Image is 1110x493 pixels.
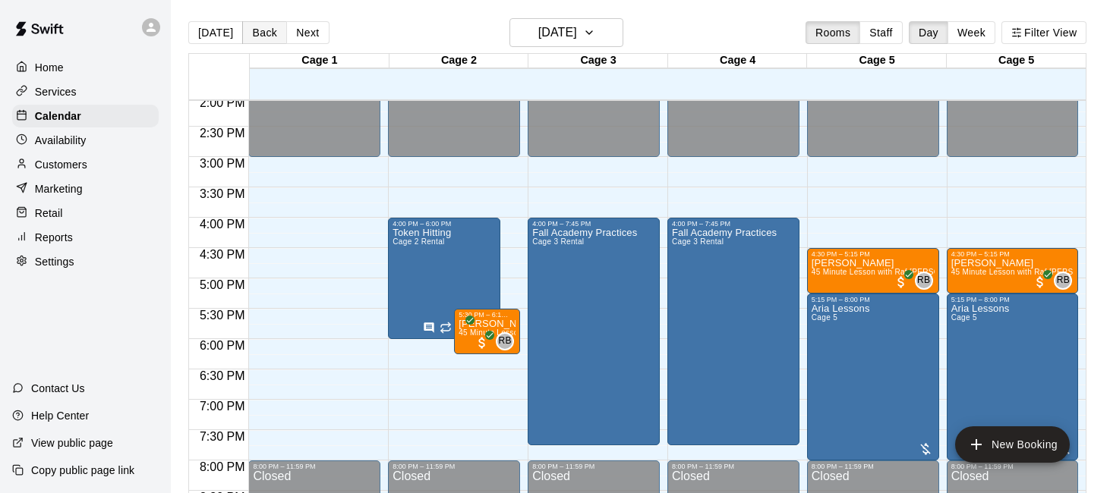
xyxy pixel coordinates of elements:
div: Cage 1 [250,54,389,68]
p: Customers [35,157,87,172]
div: 4:30 PM – 5:15 PM [812,250,935,258]
span: 2:00 PM [196,96,249,109]
a: Marketing [12,177,159,200]
div: 4:30 PM – 5:15 PM: Maverick Gray [807,248,939,294]
div: Services [12,80,159,103]
p: Help Center [31,408,89,423]
span: All customers have paid [1033,275,1048,290]
div: Cage 4 [668,54,808,68]
div: 4:30 PM – 5:15 PM [951,250,1074,258]
button: Staff [859,21,903,44]
div: 8:00 PM – 11:59 PM [393,463,516,470]
span: 7:00 PM [196,400,249,413]
div: 4:00 PM – 7:45 PM [532,220,655,228]
span: 6:30 PM [196,369,249,382]
span: Cage 5 [812,313,837,322]
a: Retail [12,202,159,225]
div: 8:00 PM – 11:59 PM [672,463,795,470]
div: Rafael Betances [915,272,933,290]
div: Rafael Betances [1054,272,1072,290]
div: 8:00 PM – 11:59 PM [951,463,1074,470]
div: Cage 5 [947,54,1086,68]
span: RB [498,334,511,349]
a: Reports [12,226,159,249]
button: Next [286,21,329,44]
span: 6:00 PM [196,339,249,352]
span: 2:30 PM [196,127,249,140]
span: All customers have paid [475,335,490,350]
p: Reports [35,230,73,245]
span: All customers have paid [894,275,909,290]
span: 7:30 PM [196,430,249,443]
div: 4:00 PM – 7:45 PM [672,220,795,228]
span: 4:00 PM [196,218,249,231]
h6: [DATE] [538,22,577,43]
p: Calendar [35,108,81,124]
span: 5:30 PM [196,309,249,322]
button: Filter View [1001,21,1086,44]
div: 5:15 PM – 8:00 PM: Aria Lessons [947,294,1079,460]
span: 5:00 PM [196,278,249,291]
p: Contact Us [31,381,85,396]
span: Recurring event [440,322,452,334]
button: Week [948,21,995,44]
p: Settings [35,254,74,269]
p: Marketing [35,181,83,196]
span: Rafael Betances [921,272,933,290]
p: View public page [31,435,113,451]
div: Cage 2 [389,54,529,68]
div: 4:00 PM – 7:45 PM: Fall Academy Practices [667,218,799,445]
button: Rooms [806,21,860,44]
div: 5:30 PM – 6:15 PM: Gunnar Goodman [454,309,520,354]
span: RB [917,273,930,288]
div: 4:30 PM – 5:15 PM: Maverick Gray [947,248,1079,294]
p: Copy public page link [31,463,134,478]
span: 3:30 PM [196,187,249,200]
div: 4:00 PM – 6:00 PM [393,220,496,228]
span: Cage 2 Rental [393,237,444,246]
svg: Has notes [423,322,435,334]
div: 8:00 PM – 11:59 PM [812,463,935,470]
div: 4:00 PM – 6:00 PM: Token Hitting [388,218,500,339]
span: Cage 3 Rental [672,237,724,246]
div: 4:00 PM – 7:45 PM: Fall Academy Practices [528,218,660,445]
span: Cage 5 [951,313,977,322]
span: Rafael Betances [502,332,514,350]
div: 8:00 PM – 11:59 PM [532,463,655,470]
a: Calendar [12,105,159,127]
p: Home [35,60,64,75]
p: Retail [35,206,63,221]
button: Day [909,21,948,44]
a: Settings [12,250,159,273]
span: 45 Minute Lesson with Raf [PERSON_NAME] [459,328,623,337]
div: 8:00 PM – 11:59 PM [253,463,376,470]
span: 8:00 PM [196,460,249,473]
div: 5:15 PM – 8:00 PM [951,296,1074,303]
p: Availability [35,133,87,148]
button: [DATE] [509,18,623,47]
a: Customers [12,153,159,176]
div: Cage 3 [528,54,668,68]
span: RB [1057,273,1070,288]
div: 5:15 PM – 8:00 PM: Aria Lessons [807,294,939,460]
button: add [955,426,1070,463]
a: Availability [12,129,159,152]
a: Home [12,56,159,79]
span: Rafael Betances [1060,272,1072,290]
div: 5:15 PM – 8:00 PM [812,296,935,303]
button: Back [242,21,287,44]
p: Services [35,84,77,99]
div: Rafael Betances [496,332,514,350]
button: [DATE] [188,21,243,44]
span: All customers have paid [455,320,470,335]
div: 5:30 PM – 6:15 PM [459,311,516,319]
div: Cage 5 [807,54,947,68]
